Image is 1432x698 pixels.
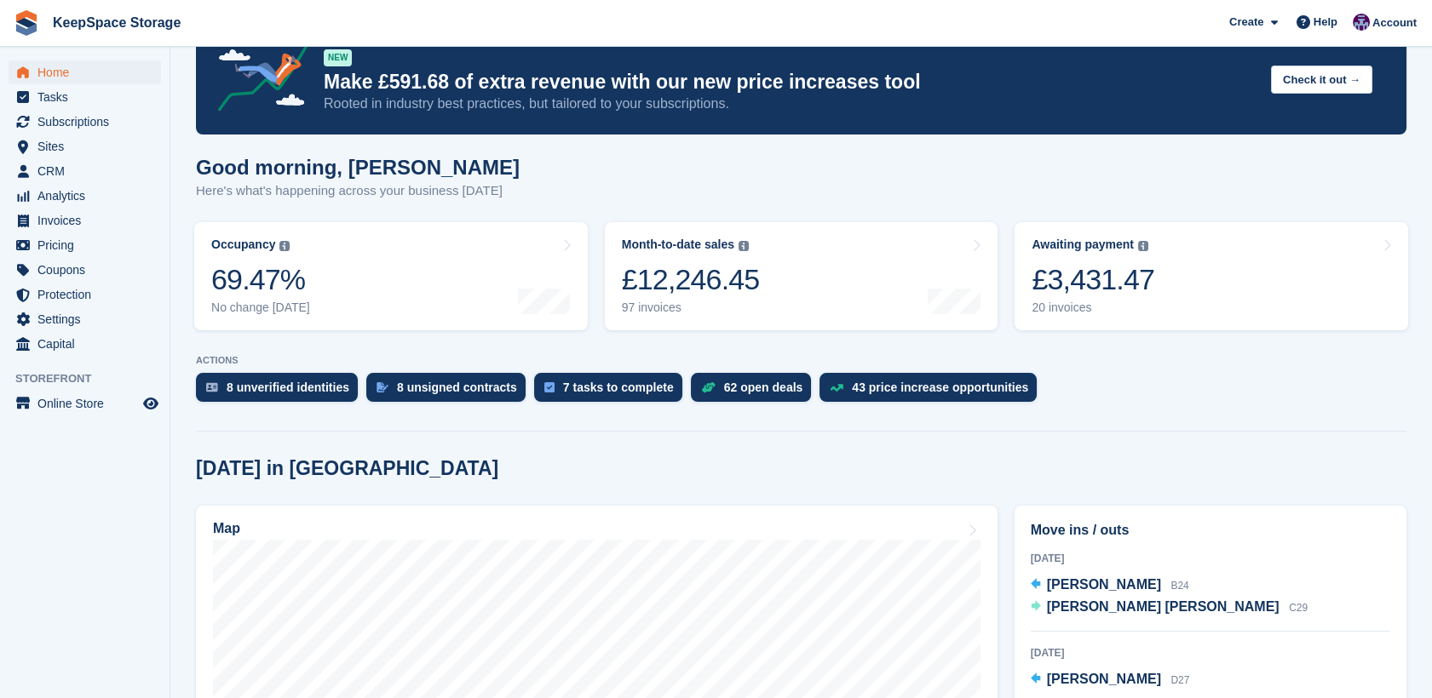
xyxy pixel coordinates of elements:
a: menu [9,209,161,232]
a: menu [9,258,161,282]
img: deal-1b604bf984904fb50ccaf53a9ad4b4a5d6e5aea283cecdc64d6e3604feb123c2.svg [701,381,716,393]
img: icon-info-grey-7440780725fd019a000dd9b08b2336e03edf1995a4989e88bcd33f0948082b44.svg [279,241,290,251]
p: Rooted in industry best practices, but tailored to your subscriptions. [324,94,1257,113]
span: Online Store [37,392,140,415]
div: £12,246.45 [622,262,760,297]
a: 62 open deals [691,373,820,410]
span: Sites [37,134,140,158]
span: [PERSON_NAME] [1047,672,1161,686]
img: Charlotte Jobling [1353,14,1370,31]
span: D27 [1170,674,1189,686]
span: Analytics [37,184,140,208]
a: menu [9,110,161,134]
h2: [DATE] in [GEOGRAPHIC_DATA] [196,457,498,480]
span: B24 [1170,580,1188,592]
a: [PERSON_NAME] D27 [1031,669,1190,691]
a: menu [9,134,161,158]
a: 7 tasks to complete [534,373,691,410]
img: price-adjustments-announcement-icon-8257ccfd72463d97f412b2fc003d46551f7dbcb40ab6d574587a9cd5c0d94... [204,20,323,117]
span: Invoices [37,209,140,232]
span: C29 [1289,602,1308,614]
a: menu [9,307,161,331]
a: menu [9,60,161,84]
img: contract_signature_icon-13c848040528278c33f63329250d36e43548de30e8caae1d1a13099fd9432cc5.svg [377,382,388,392]
img: icon-info-grey-7440780725fd019a000dd9b08b2336e03edf1995a4989e88bcd33f0948082b44.svg [1138,241,1148,251]
p: Make £591.68 of extra revenue with our new price increases tool [324,70,1257,94]
a: Occupancy 69.47% No change [DATE] [194,222,588,330]
div: 69.47% [211,262,310,297]
div: [DATE] [1031,551,1390,566]
a: 43 price increase opportunities [820,373,1045,410]
div: NEW [324,49,352,66]
a: [PERSON_NAME] [PERSON_NAME] C29 [1031,597,1308,619]
p: ACTIONS [196,355,1406,366]
h2: Move ins / outs [1031,520,1390,541]
a: 8 unverified identities [196,373,366,410]
div: [DATE] [1031,645,1390,661]
a: [PERSON_NAME] B24 [1031,575,1189,597]
span: Capital [37,332,140,356]
div: £3,431.47 [1032,262,1154,297]
h2: Map [213,521,240,536]
span: Account [1372,14,1417,31]
div: 43 price increase opportunities [852,380,1028,394]
div: 97 invoices [622,300,760,315]
span: Subscriptions [37,110,140,134]
div: Month-to-date sales [622,237,734,252]
a: Month-to-date sales £12,246.45 97 invoices [605,222,998,330]
a: Awaiting payment £3,431.47 20 invoices [1015,222,1408,330]
img: verify_identity-adf6edd0f0f0b5bbfe63781bf79b02c33cf7c696d77639b501bdc392416b5a36.svg [206,382,218,392]
a: menu [9,159,161,183]
span: Help [1314,14,1337,31]
div: 8 unsigned contracts [397,380,517,394]
a: menu [9,184,161,208]
a: Preview store [141,393,161,414]
div: Occupancy [211,237,275,252]
div: 7 tasks to complete [563,380,674,394]
img: stora-icon-8386f47178a22dfd0bd8f6a31ec36ba5ce8667c1dd55bd0f319d3a0aa187defe.svg [14,10,39,36]
span: Create [1229,14,1263,31]
div: 62 open deals [724,380,803,394]
div: No change [DATE] [211,300,310,315]
div: 8 unverified identities [227,380,349,394]
a: 8 unsigned contracts [366,373,534,410]
span: [PERSON_NAME] [1047,577,1161,592]
a: KeepSpace Storage [46,9,187,37]
a: menu [9,332,161,356]
span: Tasks [37,85,140,109]
img: price_increase_opportunities-93ffe204e8149a01c8c9dc8f82e8f89637d9d84a8eef4429ea346261dce0b2c0.svg [830,384,843,392]
span: Coupons [37,258,140,282]
a: menu [9,283,161,306]
span: Home [37,60,140,84]
a: menu [9,233,161,257]
span: Storefront [15,370,170,387]
span: Pricing [37,233,140,257]
span: Protection [37,283,140,306]
span: Settings [37,307,140,331]
span: CRM [37,159,140,183]
div: 20 invoices [1032,300,1154,315]
h1: Good morning, [PERSON_NAME] [196,156,520,179]
a: menu [9,392,161,415]
div: Awaiting payment [1032,237,1134,252]
span: [PERSON_NAME] [PERSON_NAME] [1047,599,1280,614]
p: Here's what's happening across your business [DATE] [196,181,520,201]
img: task-75834270c22a3079a89374b754ae025e5fb1db73e45f91037f5363f120a921f8.svg [544,382,555,392]
a: menu [9,85,161,109]
img: icon-info-grey-7440780725fd019a000dd9b08b2336e03edf1995a4989e88bcd33f0948082b44.svg [739,241,749,251]
button: Check it out → [1271,66,1372,94]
